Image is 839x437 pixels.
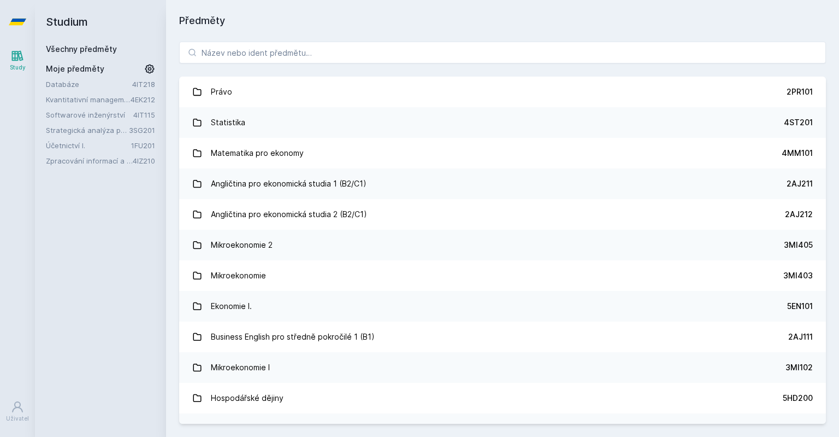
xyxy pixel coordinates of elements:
div: Mikroekonomie I [211,357,270,378]
a: 4IT218 [132,80,155,89]
a: 4IT115 [133,110,155,119]
a: Business English pro středně pokročilé 1 (B1) 2AJ111 [179,322,826,352]
a: Angličtina pro ekonomická studia 1 (B2/C1) 2AJ211 [179,168,826,199]
div: 5HD200 [783,393,813,404]
a: Softwarové inženýrství [46,109,133,120]
div: Hospodářské dějiny [211,387,283,409]
a: Kvantitativní management [46,94,131,105]
div: 2AJ211 [787,178,813,189]
div: 2AJ111 [788,331,813,342]
div: Angličtina pro ekonomická studia 1 (B2/C1) [211,173,367,195]
div: 3MI102 [785,362,813,373]
div: Business English pro středně pokročilé 1 (B1) [211,326,375,348]
div: 2PR101 [787,86,813,97]
div: Mikroekonomie 2 [211,234,273,256]
h1: Předměty [179,13,826,28]
a: 1FU201 [131,141,155,150]
div: Uživatel [6,415,29,423]
a: Strategická analýza pro informatiky a statistiky [46,125,129,136]
div: Právo [211,81,232,103]
div: Mikroekonomie [211,265,266,287]
a: Mikroekonomie 2 3MI405 [179,230,826,260]
div: Matematika pro ekonomy [211,142,304,164]
a: Study [2,44,33,77]
div: 2AJ212 [785,209,813,220]
a: Angličtina pro ekonomická studia 2 (B2/C1) 2AJ212 [179,199,826,230]
a: 3SG201 [129,126,155,135]
div: 4ST201 [784,117,813,128]
a: Účetnictví I. [46,140,131,151]
a: Uživatel [2,395,33,428]
a: Zpracování informací a znalostí [46,155,133,166]
div: 2SE221 [785,423,813,434]
span: Moje předměty [46,63,104,74]
a: Právo 2PR101 [179,77,826,107]
div: 3MI405 [784,240,813,250]
div: 4MM101 [782,148,813,159]
div: Ekonomie I. [211,295,252,317]
input: Název nebo ident předmětu… [179,42,826,63]
div: 5EN101 [787,301,813,312]
a: Hospodářské dějiny 5HD200 [179,383,826,413]
a: 4EK212 [131,95,155,104]
a: Mikroekonomie 3MI403 [179,260,826,291]
a: Databáze [46,79,132,90]
div: Angličtina pro ekonomická studia 2 (B2/C1) [211,203,367,225]
a: 4IZ210 [133,156,155,165]
div: Statistika [211,112,245,133]
a: Matematika pro ekonomy 4MM101 [179,138,826,168]
a: Ekonomie I. 5EN101 [179,291,826,322]
a: Mikroekonomie I 3MI102 [179,352,826,383]
div: 3MI403 [783,270,813,281]
a: Všechny předměty [46,44,117,54]
div: Study [10,63,26,72]
a: Statistika 4ST201 [179,107,826,138]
